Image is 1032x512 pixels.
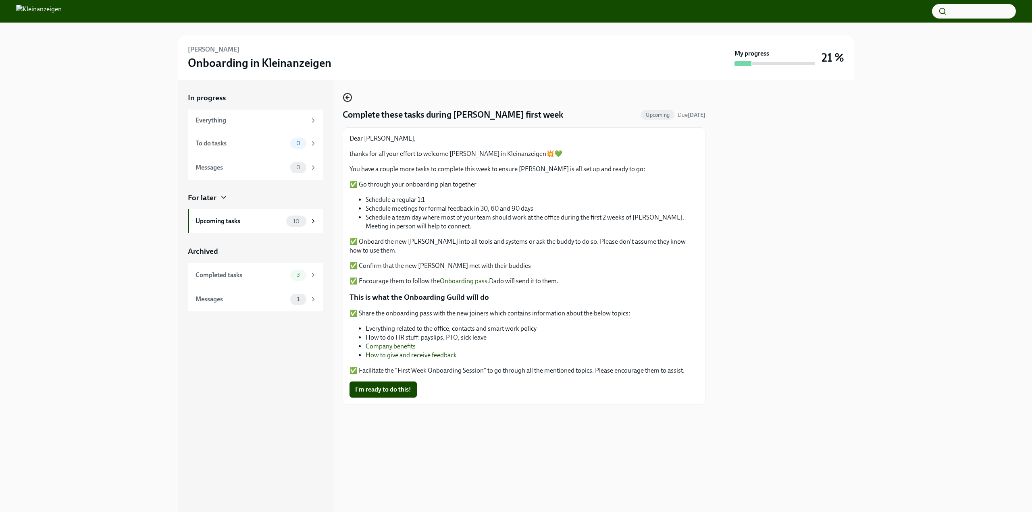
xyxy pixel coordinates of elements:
strong: [DATE] [688,112,705,118]
a: Messages1 [188,287,323,311]
a: Archived [188,246,323,257]
span: 10 [288,218,304,224]
h3: Onboarding in Kleinanzeigen [188,56,331,70]
li: Everything related to the office, contacts and smart work policy [366,324,699,333]
p: You have a couple more tasks to complete this week to ensure [PERSON_NAME] is all set up and read... [350,165,699,174]
strong: My progress [734,49,769,58]
a: Company benefits [366,342,416,350]
span: Upcoming [641,112,674,118]
p: This is what the Onboarding Guild will do [350,292,699,303]
h6: [PERSON_NAME] [188,45,239,54]
a: Upcoming tasks10 [188,209,323,233]
li: Schedule meetings for formal feedback in 30, 60 and 90 days [366,204,699,213]
p: ✅ Share the onboarding pass with the new joiners which contains information about the below topics: [350,309,699,318]
div: Everything [196,116,306,125]
div: Messages [196,163,287,172]
span: I'm ready to do this! [355,386,411,394]
p: ✅ Encourage them to follow the Dado will send it to them. [350,277,699,286]
div: Messages [196,295,287,304]
span: 1 [292,296,304,302]
img: Kleinanzeigen [16,5,62,18]
button: I'm ready to do this! [350,381,417,398]
a: For later [188,193,323,203]
li: Schedule a team day where most of your team should work at the office during the first 2 weeks of... [366,213,699,231]
span: 0 [291,140,305,146]
h4: Complete these tasks during [PERSON_NAME] first week [343,109,563,121]
span: September 6th, 2025 09:00 [678,111,705,119]
p: ✅ Facilitate the "First Week Onboarding Session" to go through all the mentioned topics. Please e... [350,366,699,375]
p: ✅ Go through your onboarding plan together [350,180,699,189]
a: Completed tasks3 [188,263,323,287]
div: To do tasks [196,139,287,148]
span: Due [678,112,705,118]
li: Schedule a regular 1:1 [366,195,699,204]
p: thanks for all your effort to welcome [PERSON_NAME] in Kleinanzeigen💥💚 [350,149,699,158]
a: Everything [188,110,323,131]
a: Messages0 [188,155,323,180]
a: In progress [188,93,323,103]
div: For later [188,193,216,203]
div: Completed tasks [196,271,287,280]
a: How to give and receive feedback [366,351,457,359]
p: ✅ Onboard the new [PERSON_NAME] into all tools and systems or ask the buddy to do so. Please don'... [350,237,699,255]
p: Dear [PERSON_NAME], [350,134,699,143]
span: 0 [291,164,305,170]
div: Upcoming tasks [196,217,283,226]
a: To do tasks0 [188,131,323,155]
a: Onboarding pass. [440,277,489,285]
p: ✅ Confirm that the new [PERSON_NAME] met with their buddies [350,261,699,270]
li: How to do HR stuff: payslips, PTO, sick leave [366,333,699,342]
span: 3 [292,272,305,278]
h3: 21 % [822,50,844,65]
